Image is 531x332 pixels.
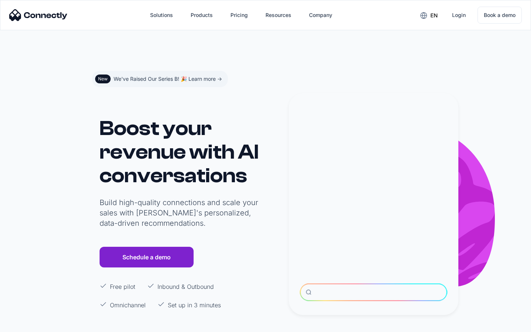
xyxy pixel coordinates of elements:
div: Resources [260,6,297,24]
img: Connectly Logo [9,9,67,21]
ul: Language list [15,319,44,329]
div: en [414,10,443,21]
div: Products [191,10,213,20]
p: Omnichannel [110,301,146,309]
div: New [98,76,108,82]
div: en [430,10,438,21]
aside: Language selected: English [7,318,44,329]
div: Login [452,10,466,20]
p: Set up in 3 minutes [168,301,221,309]
a: Pricing [225,6,254,24]
div: Pricing [230,10,248,20]
div: We've Raised Our Series B! 🎉 Learn more -> [114,74,222,84]
a: Schedule a demo [100,247,194,267]
p: Inbound & Outbound [157,282,214,291]
p: Free pilot [110,282,135,291]
div: Company [303,6,338,24]
a: NewWe've Raised Our Series B! 🎉 Learn more -> [92,71,228,87]
p: Build high-quality connections and scale your sales with [PERSON_NAME]'s personalized, data-drive... [100,197,262,228]
h1: Boost your revenue with AI conversations [100,117,262,187]
div: Products [185,6,219,24]
div: Solutions [150,10,173,20]
div: Company [309,10,332,20]
a: Login [446,6,472,24]
a: Book a demo [478,7,522,24]
div: Resources [265,10,291,20]
div: Solutions [144,6,179,24]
